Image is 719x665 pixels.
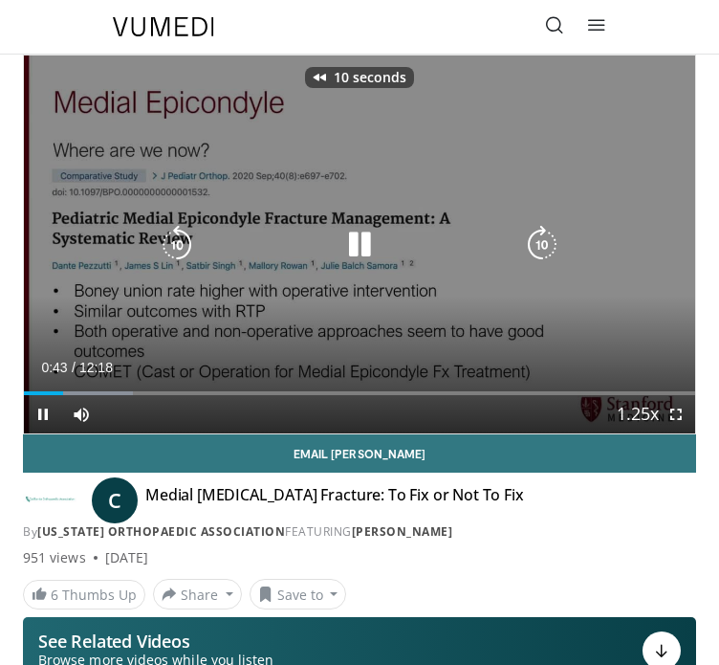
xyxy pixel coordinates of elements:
[24,55,695,433] video-js: Video Player
[38,632,273,651] p: See Related Videos
[145,485,524,516] h4: Medial [MEDICAL_DATA] Fracture: To Fix or Not To Fix
[41,360,67,375] span: 0:43
[24,391,695,395] div: Progress Bar
[72,360,76,375] span: /
[51,586,58,604] span: 6
[153,579,242,610] button: Share
[37,523,285,540] a: [US_STATE] Orthopaedic Association
[352,523,453,540] a: [PERSON_NAME]
[62,395,100,433] button: Mute
[92,477,138,523] a: C
[334,71,406,84] p: 10 seconds
[113,17,214,36] img: VuMedi Logo
[79,360,113,375] span: 12:18
[23,580,145,610] a: 6 Thumbs Up
[657,395,695,433] button: Fullscreen
[23,485,76,516] img: California Orthopaedic Association
[250,579,347,610] button: Save to
[23,434,696,473] a: Email [PERSON_NAME]
[23,523,696,541] div: By FEATURING
[23,548,86,567] span: 951 views
[105,548,148,567] div: [DATE]
[24,395,62,433] button: Pause
[619,395,657,433] button: Playback Rate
